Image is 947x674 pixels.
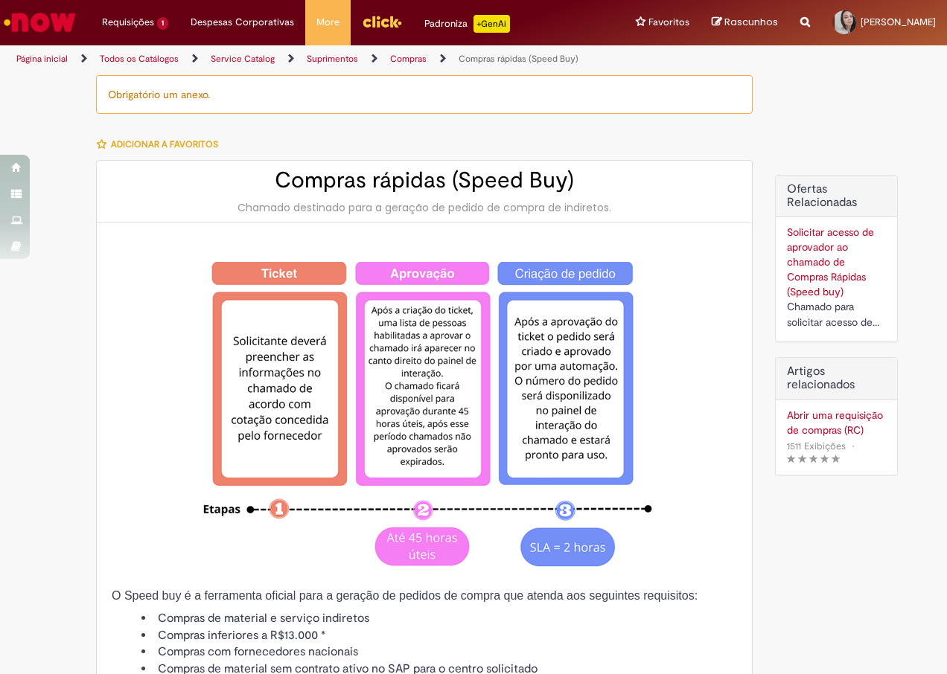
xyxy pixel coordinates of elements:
[141,643,737,661] li: Compras com fornecedores nacionais
[861,16,936,28] span: [PERSON_NAME]
[362,10,402,33] img: click_logo_yellow_360x200.png
[424,15,510,33] div: Padroniza
[724,15,778,29] span: Rascunhos
[141,610,737,627] li: Compras de material e serviço indiretos
[11,45,620,73] ul: Trilhas de página
[787,183,886,209] h2: Ofertas Relacionadas
[307,53,358,65] a: Suprimentos
[787,408,886,437] a: Abrir uma requisição de compras (RC)
[157,17,168,30] span: 1
[775,175,898,342] div: Ofertas Relacionadas
[316,15,339,30] span: More
[16,53,68,65] a: Página inicial
[849,436,858,456] span: •
[712,16,778,30] a: Rascunhos
[112,168,737,193] h2: Compras rápidas (Speed Buy)
[390,53,427,65] a: Compras
[787,225,874,298] a: Solicitar acesso de aprovador ao chamado de Compras Rápidas (Speed buy)
[787,365,886,391] h3: Artigos relacionados
[96,129,226,160] button: Adicionar a Favoritos
[787,299,886,330] div: Chamado para solicitar acesso de aprovador ao ticket de Speed buy
[102,15,154,30] span: Requisições
[141,627,737,644] li: Compras inferiores a R$13.000 *
[112,589,698,602] span: O Speed buy é a ferramenta oficial para a geração de pedidos de compra que atenda aos seguintes r...
[112,200,737,215] div: Chamado destinado para a geração de pedido de compra de indiretos.
[96,75,753,114] div: Obrigatório um anexo.
[787,440,846,452] span: 1511 Exibições
[111,138,218,150] span: Adicionar a Favoritos
[648,15,689,30] span: Favoritos
[1,7,78,37] img: ServiceNow
[473,15,510,33] p: +GenAi
[100,53,179,65] a: Todos os Catálogos
[459,53,578,65] a: Compras rápidas (Speed Buy)
[191,15,294,30] span: Despesas Corporativas
[211,53,275,65] a: Service Catalog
